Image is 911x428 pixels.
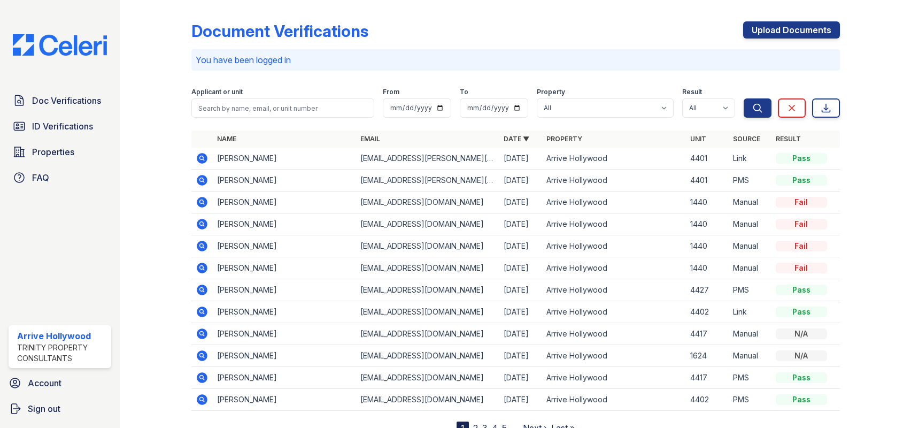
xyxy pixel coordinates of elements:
a: Result [776,135,801,143]
td: 1440 [686,213,729,235]
td: [PERSON_NAME] [213,367,356,389]
td: Arrive Hollywood [542,257,685,279]
td: [DATE] [499,367,542,389]
td: [EMAIL_ADDRESS][DOMAIN_NAME] [356,257,499,279]
td: [DATE] [499,213,542,235]
iframe: chat widget [866,385,900,417]
td: Arrive Hollywood [542,279,685,301]
td: 4427 [686,279,729,301]
td: Link [729,148,771,170]
td: [DATE] [499,323,542,345]
td: [EMAIL_ADDRESS][DOMAIN_NAME] [356,345,499,367]
td: 4417 [686,323,729,345]
td: [PERSON_NAME] [213,257,356,279]
td: Arrive Hollywood [542,213,685,235]
td: [PERSON_NAME] [213,389,356,411]
label: Property [537,88,565,96]
td: Arrive Hollywood [542,345,685,367]
td: [DATE] [499,389,542,411]
a: Upload Documents [743,21,840,39]
div: N/A [776,328,827,339]
span: FAQ [32,171,49,184]
div: Pass [776,394,827,405]
td: Arrive Hollywood [542,192,685,213]
td: Arrive Hollywood [542,170,685,192]
a: FAQ [9,167,111,188]
div: Fail [776,241,827,251]
p: You have been logged in [196,53,836,66]
td: [PERSON_NAME] [213,345,356,367]
td: Manual [729,345,771,367]
td: Arrive Hollywood [542,301,685,323]
td: [EMAIL_ADDRESS][DOMAIN_NAME] [356,213,499,235]
td: [PERSON_NAME] [213,148,356,170]
td: 4401 [686,148,729,170]
td: Arrive Hollywood [542,235,685,257]
td: [PERSON_NAME] [213,213,356,235]
a: Properties [9,141,111,163]
a: ID Verifications [9,116,111,137]
span: Doc Verifications [32,94,101,107]
a: Sign out [4,398,115,419]
div: Trinity Property Consultants [17,342,107,364]
a: Property [546,135,582,143]
td: [PERSON_NAME] [213,279,356,301]
td: [EMAIL_ADDRESS][DOMAIN_NAME] [356,279,499,301]
td: [DATE] [499,148,542,170]
td: [PERSON_NAME] [213,301,356,323]
td: 4417 [686,367,729,389]
td: 1440 [686,257,729,279]
img: CE_Logo_Blue-a8612792a0a2168367f1c8372b55b34899dd931a85d93a1a3d3e32e68fde9ad4.png [4,34,115,56]
a: Unit [690,135,706,143]
td: 1624 [686,345,729,367]
td: Manual [729,257,771,279]
td: [EMAIL_ADDRESS][DOMAIN_NAME] [356,367,499,389]
div: Arrive Hollywood [17,330,107,342]
div: Pass [776,307,827,317]
td: PMS [729,170,771,192]
td: [EMAIL_ADDRESS][DOMAIN_NAME] [356,323,499,345]
td: Manual [729,235,771,257]
td: [EMAIL_ADDRESS][DOMAIN_NAME] [356,301,499,323]
div: Fail [776,197,827,208]
td: 4402 [686,389,729,411]
label: Result [682,88,702,96]
td: Arrive Hollywood [542,389,685,411]
td: Arrive Hollywood [542,148,685,170]
td: Link [729,301,771,323]
td: 1440 [686,235,729,257]
td: [DATE] [499,301,542,323]
td: [PERSON_NAME] [213,170,356,192]
label: To [460,88,468,96]
div: Pass [776,372,827,383]
td: PMS [729,389,771,411]
td: [DATE] [499,257,542,279]
div: Fail [776,219,827,230]
td: Manual [729,323,771,345]
a: Date ▼ [504,135,529,143]
div: Fail [776,263,827,273]
td: [DATE] [499,170,542,192]
td: Arrive Hollywood [542,323,685,345]
label: Applicant or unit [191,88,243,96]
input: Search by name, email, or unit number [191,98,374,118]
td: 4401 [686,170,729,192]
span: Sign out [28,402,60,415]
div: N/A [776,350,827,361]
td: 1440 [686,192,729,213]
span: ID Verifications [32,120,93,133]
span: Account [28,377,61,389]
span: Properties [32,146,74,158]
td: [DATE] [499,192,542,213]
td: [EMAIL_ADDRESS][DOMAIN_NAME] [356,192,499,213]
label: From [383,88,399,96]
td: [PERSON_NAME] [213,235,356,257]
a: Name [217,135,236,143]
div: Document Verifications [191,21,368,41]
a: Source [733,135,760,143]
td: 4402 [686,301,729,323]
td: PMS [729,279,771,301]
td: [DATE] [499,345,542,367]
td: Manual [729,192,771,213]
